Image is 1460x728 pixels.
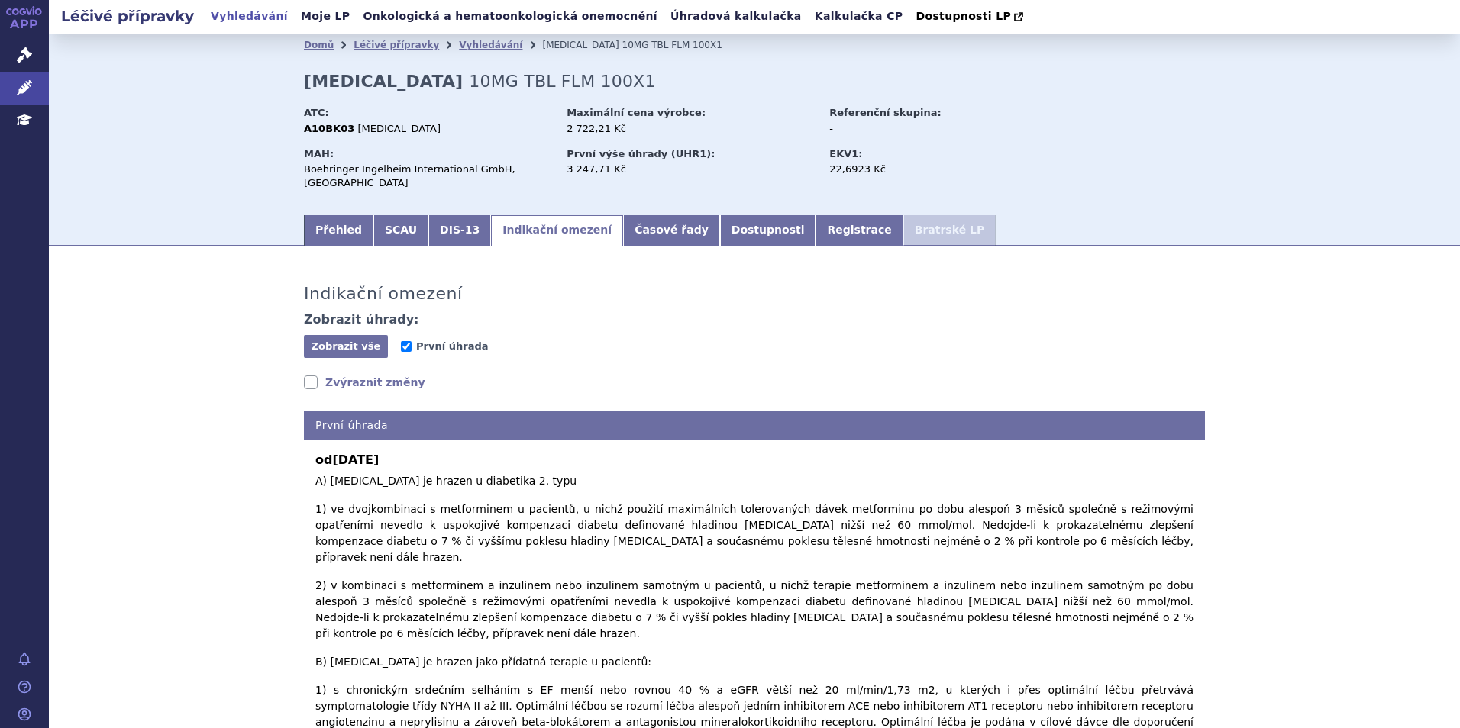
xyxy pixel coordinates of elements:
[416,340,488,352] span: První úhrada
[622,40,722,50] span: 10MG TBL FLM 100X1
[358,6,662,27] a: Onkologická a hematoonkologická onemocnění
[542,40,619,50] span: [MEDICAL_DATA]
[567,148,715,159] strong: První výše úhrady (UHR1):
[312,340,381,352] span: Zobrazit vše
[491,215,623,246] a: Indikační omezení
[829,122,1001,136] div: -
[829,148,862,159] strong: EKV1:
[469,72,655,91] span: 10MG TBL FLM 100X1
[720,215,816,246] a: Dostupnosti
[666,6,806,27] a: Úhradová kalkulačka
[304,123,354,134] strong: A10BK03
[829,163,1001,176] div: 22,6923 Kč
[304,375,425,390] a: Zvýraznit změny
[816,215,903,246] a: Registrace
[304,411,1205,440] h4: První úhrada
[304,284,463,304] h3: Indikační omezení
[49,5,206,27] h2: Léčivé přípravky
[206,6,292,27] a: Vyhledávání
[357,123,441,134] span: [MEDICAL_DATA]
[304,40,334,50] a: Domů
[810,6,908,27] a: Kalkulačka CP
[829,107,941,118] strong: Referenční skupina:
[459,40,522,50] a: Vyhledávání
[623,215,720,246] a: Časové řady
[428,215,491,246] a: DIS-13
[911,6,1031,27] a: Dostupnosti LP
[304,335,388,358] button: Zobrazit vše
[354,40,439,50] a: Léčivé přípravky
[916,10,1011,22] span: Dostupnosti LP
[304,148,334,159] strong: MAH:
[304,312,419,327] h4: Zobrazit úhrady:
[304,215,373,246] a: Přehled
[304,107,329,118] strong: ATC:
[373,215,428,246] a: SCAU
[567,122,815,136] div: 2 722,21 Kč
[401,341,412,352] input: První úhrada
[304,163,552,190] div: Boehringer Ingelheim International GmbH, [GEOGRAPHIC_DATA]
[315,451,1194,469] b: od
[296,6,354,27] a: Moje LP
[332,453,379,467] span: [DATE]
[567,107,706,118] strong: Maximální cena výrobce:
[567,163,815,176] div: 3 247,71 Kč
[304,72,463,91] strong: [MEDICAL_DATA]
